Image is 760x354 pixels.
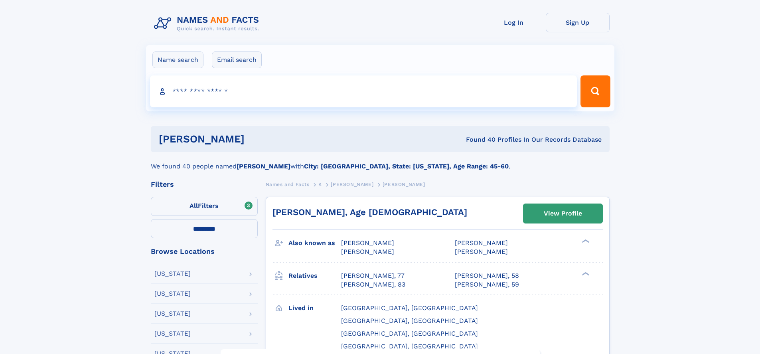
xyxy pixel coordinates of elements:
[341,248,394,255] span: [PERSON_NAME]
[154,330,191,337] div: [US_STATE]
[318,182,322,187] span: K
[272,207,467,217] a: [PERSON_NAME], Age [DEMOGRAPHIC_DATA]
[288,269,341,283] h3: Relatives
[341,271,405,280] a: [PERSON_NAME], 77
[455,271,519,280] a: [PERSON_NAME], 58
[544,204,582,223] div: View Profile
[159,134,355,144] h1: [PERSON_NAME]
[455,248,508,255] span: [PERSON_NAME]
[318,179,322,189] a: K
[355,135,602,144] div: Found 40 Profiles In Our Records Database
[546,13,610,32] a: Sign Up
[341,330,478,337] span: [GEOGRAPHIC_DATA], [GEOGRAPHIC_DATA]
[580,271,590,276] div: ❯
[154,310,191,317] div: [US_STATE]
[190,202,198,210] span: All
[237,162,290,170] b: [PERSON_NAME]
[151,152,610,171] div: We found 40 people named with .
[580,239,590,244] div: ❯
[523,204,602,223] a: View Profile
[331,182,373,187] span: [PERSON_NAME]
[150,75,577,107] input: search input
[212,51,262,68] label: Email search
[341,342,478,350] span: [GEOGRAPHIC_DATA], [GEOGRAPHIC_DATA]
[151,197,258,216] label: Filters
[383,182,425,187] span: [PERSON_NAME]
[151,248,258,255] div: Browse Locations
[341,280,405,289] a: [PERSON_NAME], 83
[331,179,373,189] a: [PERSON_NAME]
[455,280,519,289] a: [PERSON_NAME], 59
[341,304,478,312] span: [GEOGRAPHIC_DATA], [GEOGRAPHIC_DATA]
[288,301,341,315] h3: Lived in
[341,239,394,247] span: [PERSON_NAME]
[304,162,509,170] b: City: [GEOGRAPHIC_DATA], State: [US_STATE], Age Range: 45-60
[154,291,191,297] div: [US_STATE]
[266,179,310,189] a: Names and Facts
[341,317,478,324] span: [GEOGRAPHIC_DATA], [GEOGRAPHIC_DATA]
[580,75,610,107] button: Search Button
[455,239,508,247] span: [PERSON_NAME]
[288,236,341,250] h3: Also known as
[482,13,546,32] a: Log In
[151,181,258,188] div: Filters
[154,271,191,277] div: [US_STATE]
[151,13,266,34] img: Logo Names and Facts
[152,51,203,68] label: Name search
